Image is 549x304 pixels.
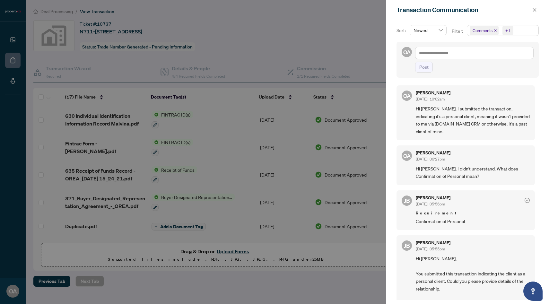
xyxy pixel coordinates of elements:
[416,91,450,95] h5: [PERSON_NAME]
[416,240,450,245] h5: [PERSON_NAME]
[416,195,450,200] h5: [PERSON_NAME]
[396,27,407,34] p: Sort:
[470,26,499,35] span: Comments
[416,202,445,206] span: [DATE], 05:56pm
[403,48,411,56] span: OA
[414,25,443,35] span: Newest
[416,157,445,161] span: [DATE], 06:27pm
[416,247,445,251] span: [DATE], 05:55pm
[416,210,530,216] span: Requirement
[416,105,530,135] span: Hi [PERSON_NAME]. I submitted the transaction, indicating it's a personal client, meaning it wasn...
[416,218,530,225] span: Confirmation of Personal
[473,27,492,34] span: Comments
[523,282,543,301] button: Open asap
[415,62,433,73] button: Post
[404,196,410,205] span: JB
[416,151,450,155] h5: [PERSON_NAME]
[396,5,530,15] div: Transaction Communication
[525,198,530,203] span: check-circle
[404,241,410,250] span: JB
[452,28,464,35] p: Filter:
[494,29,497,32] span: close
[403,91,411,100] span: OA
[403,151,411,160] span: OA
[416,97,445,101] span: [DATE], 10:02am
[532,8,537,12] span: close
[416,165,530,180] span: Hi [PERSON_NAME], I didn't understand. What does Confirmation of Personal mean?
[505,27,510,34] div: +1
